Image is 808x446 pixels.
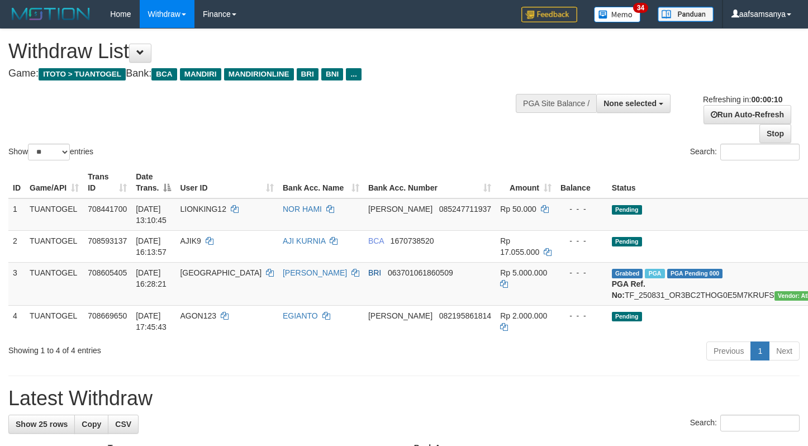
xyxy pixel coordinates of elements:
span: Rp 50.000 [500,205,536,213]
span: BRI [297,68,319,80]
span: PGA Pending [667,269,723,278]
th: Trans ID: activate to sort column ascending [83,167,131,198]
span: Rp 5.000.000 [500,268,547,277]
span: Copy 082195861814 to clipboard [439,311,491,320]
td: TUANTOGEL [25,305,83,337]
img: panduan.png [658,7,714,22]
span: Rp 17.055.000 [500,236,539,257]
label: Show entries [8,144,93,160]
img: Feedback.jpg [521,7,577,22]
a: Run Auto-Refresh [704,105,791,124]
span: MANDIRIONLINE [224,68,294,80]
img: MOTION_logo.png [8,6,93,22]
span: Grabbed [612,269,643,278]
span: CSV [115,420,131,429]
span: BRI [368,268,381,277]
a: Next [769,341,800,360]
span: 708593137 [88,236,127,245]
span: Pending [612,205,642,215]
td: 2 [8,230,25,262]
span: [DATE] 17:45:43 [136,311,167,331]
a: CSV [108,415,139,434]
span: Show 25 rows [16,420,68,429]
td: TUANTOGEL [25,262,83,305]
a: EGIANTO [283,311,318,320]
span: Copy 1670738520 to clipboard [391,236,434,245]
th: Game/API: activate to sort column ascending [25,167,83,198]
span: [DATE] 13:10:45 [136,205,167,225]
span: Marked by aafdream [645,269,664,278]
th: Bank Acc. Number: activate to sort column ascending [364,167,496,198]
span: BNI [321,68,343,80]
div: Showing 1 to 4 of 4 entries [8,340,329,356]
input: Search: [720,144,800,160]
span: BCA [151,68,177,80]
div: - - - [560,203,603,215]
span: 708669650 [88,311,127,320]
th: Bank Acc. Name: activate to sort column ascending [278,167,364,198]
span: 708605405 [88,268,127,277]
label: Search: [690,144,800,160]
a: Copy [74,415,108,434]
th: Balance [556,167,607,198]
span: Pending [612,312,642,321]
label: Search: [690,415,800,431]
span: LIONKING12 [180,205,226,213]
a: Stop [759,124,791,143]
a: [PERSON_NAME] [283,268,347,277]
h1: Withdraw List [8,40,527,63]
select: Showentries [28,144,70,160]
span: BCA [368,236,384,245]
th: ID [8,167,25,198]
td: 3 [8,262,25,305]
td: TUANTOGEL [25,230,83,262]
span: Refreshing in: [703,95,782,104]
span: [PERSON_NAME] [368,311,432,320]
img: Button%20Memo.svg [594,7,641,22]
h1: Latest Withdraw [8,387,800,410]
span: Copy 063701061860509 to clipboard [388,268,453,277]
th: User ID: activate to sort column ascending [175,167,278,198]
td: TUANTOGEL [25,198,83,231]
span: Rp 2.000.000 [500,311,547,320]
span: Copy [82,420,101,429]
th: Date Trans.: activate to sort column descending [131,167,175,198]
td: 4 [8,305,25,337]
div: - - - [560,310,603,321]
span: ITOTO > TUANTOGEL [39,68,126,80]
span: AGON123 [180,311,216,320]
th: Amount: activate to sort column ascending [496,167,556,198]
span: [GEOGRAPHIC_DATA] [180,268,262,277]
a: NOR HAMI [283,205,322,213]
a: Previous [706,341,751,360]
a: AJI KURNIA [283,236,325,245]
span: [PERSON_NAME] [368,205,432,213]
span: None selected [603,99,657,108]
h4: Game: Bank: [8,68,527,79]
div: - - - [560,267,603,278]
span: [DATE] 16:13:57 [136,236,167,257]
td: 1 [8,198,25,231]
div: PGA Site Balance / [516,94,596,113]
a: Show 25 rows [8,415,75,434]
strong: 00:00:10 [751,95,782,104]
b: PGA Ref. No: [612,279,645,300]
span: 708441700 [88,205,127,213]
span: [DATE] 16:28:21 [136,268,167,288]
a: 1 [750,341,769,360]
button: None selected [596,94,671,113]
span: MANDIRI [180,68,221,80]
span: Copy 085247711937 to clipboard [439,205,491,213]
span: AJIK9 [180,236,201,245]
div: - - - [560,235,603,246]
input: Search: [720,415,800,431]
span: 34 [633,3,648,13]
span: ... [346,68,361,80]
span: Pending [612,237,642,246]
